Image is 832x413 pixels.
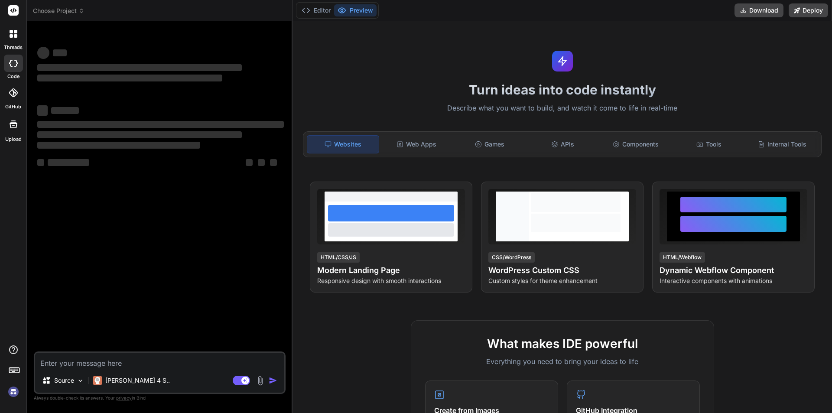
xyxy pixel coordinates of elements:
p: Source [54,376,74,385]
span: ‌ [37,64,242,71]
p: Custom styles for theme enhancement [488,276,636,285]
span: ‌ [270,159,277,166]
button: Preview [334,4,377,16]
h1: Turn ideas into code instantly [298,82,827,98]
div: Web Apps [381,135,452,153]
div: Components [600,135,672,153]
div: Games [454,135,526,153]
span: Choose Project [33,7,84,15]
h4: WordPress Custom CSS [488,264,636,276]
span: ‌ [53,49,67,56]
span: ‌ [37,142,200,149]
label: GitHub [5,103,21,111]
span: ‌ [37,105,48,116]
span: ‌ [258,159,265,166]
img: Pick Models [77,377,84,384]
label: threads [4,44,23,51]
div: HTML/Webflow [660,252,705,263]
p: Responsive design with smooth interactions [317,276,465,285]
button: Editor [298,4,334,16]
span: ‌ [37,47,49,59]
span: ‌ [37,159,44,166]
img: Claude 4 Sonnet [93,376,102,385]
div: APIs [527,135,598,153]
span: privacy [116,395,132,400]
div: Tools [673,135,745,153]
h4: Dynamic Webflow Component [660,264,807,276]
span: ‌ [48,159,89,166]
div: Internal Tools [746,135,818,153]
img: attachment [255,376,265,386]
div: CSS/WordPress [488,252,535,263]
span: ‌ [37,131,242,138]
p: Interactive components with animations [660,276,807,285]
div: HTML/CSS/JS [317,252,360,263]
span: ‌ [246,159,253,166]
p: Describe what you want to build, and watch it come to life in real-time [298,103,827,114]
img: icon [269,376,277,385]
label: Upload [5,136,22,143]
img: signin [6,384,21,399]
button: Download [734,3,783,17]
p: Always double-check its answers. Your in Bind [34,394,286,402]
p: [PERSON_NAME] 4 S.. [105,376,170,385]
div: Websites [307,135,379,153]
label: code [7,73,19,80]
span: ‌ [37,121,284,128]
h2: What makes IDE powerful [425,335,700,353]
span: ‌ [51,107,79,114]
p: Everything you need to bring your ideas to life [425,356,700,367]
button: Deploy [789,3,828,17]
h4: Modern Landing Page [317,264,465,276]
span: ‌ [37,75,222,81]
